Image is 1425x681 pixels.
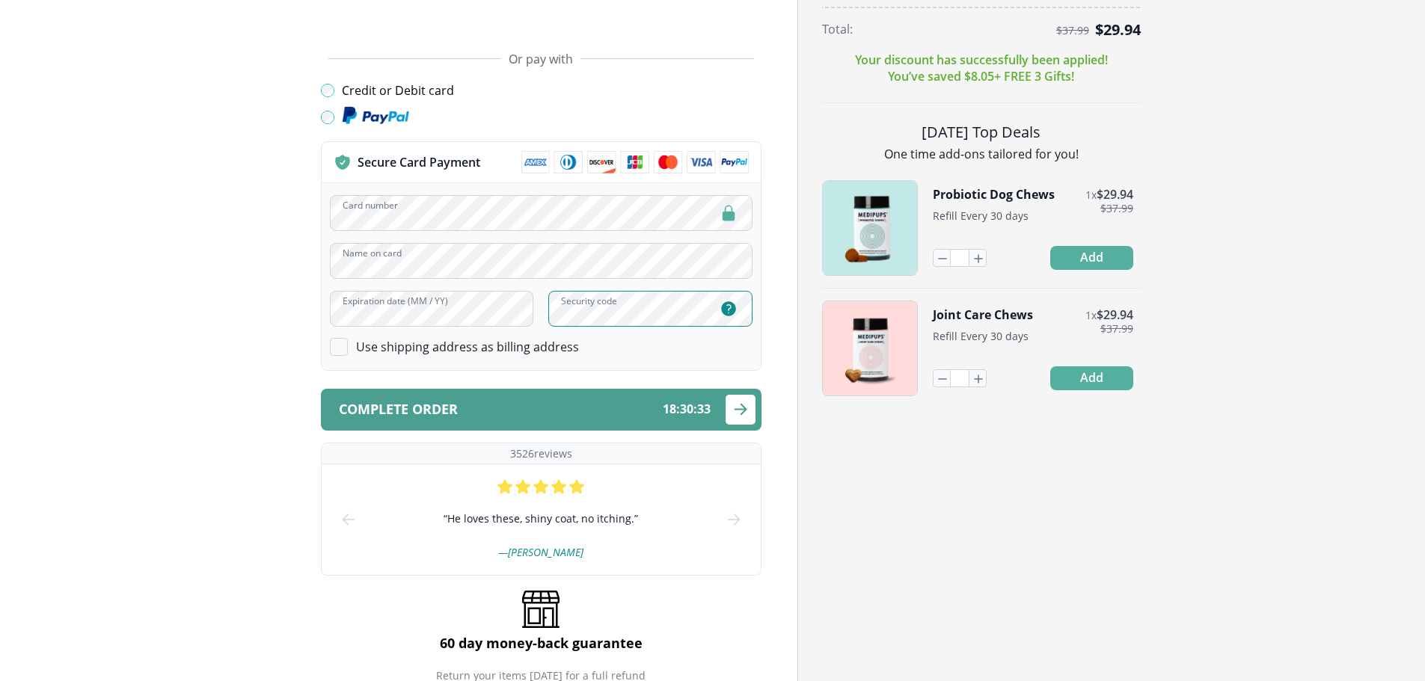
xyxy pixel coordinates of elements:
button: Probiotic Dog Chews [933,186,1055,203]
span: $ 37.99 [1056,25,1089,37]
button: next-slide [725,464,743,575]
button: Add [1050,246,1133,270]
img: Paypal [342,106,409,126]
span: $ 29.94 [1097,306,1133,323]
h2: [DATE] Top Deals [822,121,1141,143]
img: Probiotic Dog Chews [823,181,917,275]
span: $ 29.94 [1095,19,1141,40]
h1: 60 day money-back guarantee [440,634,643,652]
span: 18 : 30 : 33 [663,402,711,416]
span: 1 x [1085,308,1097,322]
button: Joint Care Chews [933,306,1033,323]
img: payment methods [521,151,749,173]
span: — [PERSON_NAME] [498,545,583,559]
button: prev-slide [340,464,358,575]
span: “ He loves these, shiny coat, no itching. ” [444,511,638,527]
span: Or pay with [509,51,573,67]
p: 3526 reviews [510,446,572,460]
span: $ 29.94 [1097,186,1133,203]
span: Complete order [339,402,458,416]
img: Joint Care Chews [823,301,917,395]
span: Refill Every 30 days [933,329,1029,343]
span: 1 x [1085,188,1097,202]
p: Secure Card Payment [358,154,480,170]
p: One time add-ons tailored for you! [822,146,1141,162]
span: $ 37.99 [1100,203,1133,215]
label: Credit or Debit card [342,82,454,99]
button: Add [1050,366,1133,390]
span: $ 37.99 [1100,323,1133,335]
span: Total: [822,21,853,37]
label: Use shipping address as billing address [356,339,579,355]
span: Refill Every 30 days [933,209,1029,223]
p: Your discount has successfully been applied! You’ve saved $ 8.05 + FREE 3 Gifts! [855,52,1108,84]
button: Complete order18:30:33 [321,389,761,431]
iframe: Secure payment button frame [321,6,761,36]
